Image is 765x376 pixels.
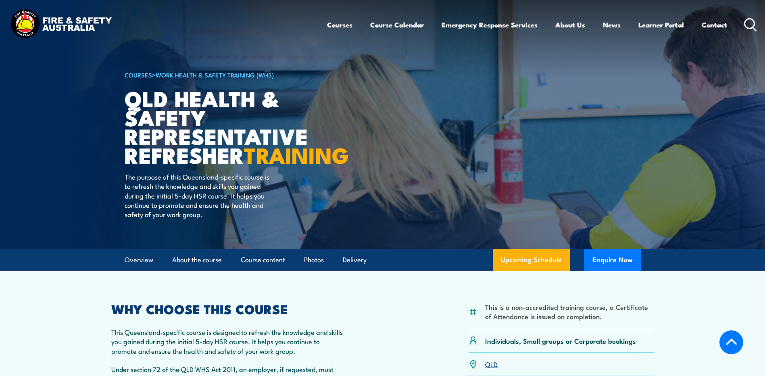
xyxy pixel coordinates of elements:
[111,327,347,355] p: This Queensland-specific course is designed to refresh the knowledge and skills you gained during...
[327,14,352,36] a: Courses
[304,249,324,271] a: Photos
[343,249,367,271] a: Delivery
[111,303,347,314] h2: WHY CHOOSE THIS COURSE
[584,249,641,271] button: Enquire Now
[638,14,684,36] a: Learner Portal
[485,336,636,345] p: Individuals, Small groups or Corporate bookings
[485,359,498,369] a: QLD
[125,70,324,79] h6: >
[125,70,152,79] a: COURSES
[442,14,538,36] a: Emergency Response Services
[370,14,424,36] a: Course Calendar
[241,249,285,271] a: Course content
[156,70,274,79] a: Work Health & Safety Training (WHS)
[485,302,654,321] li: This is a non-accredited training course, a Certificate of Attendance is issued on completion.
[244,138,349,171] strong: TRAINING
[493,249,570,271] a: Upcoming Schedule
[125,249,153,271] a: Overview
[702,14,727,36] a: Contact
[125,172,272,219] p: The purpose of this Queensland-specific course is to refresh the knowledge and skills you gained ...
[172,249,222,271] a: About the course
[125,89,324,164] h1: QLD Health & Safety Representative Refresher
[555,14,585,36] a: About Us
[603,14,621,36] a: News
